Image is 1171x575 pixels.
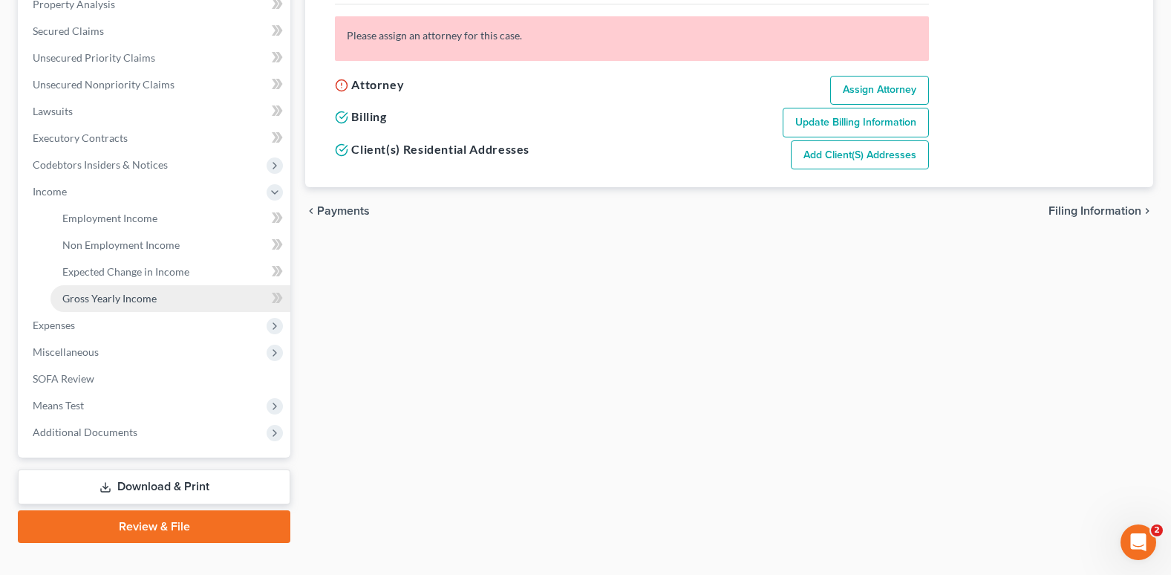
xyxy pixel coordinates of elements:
[33,78,174,91] span: Unsecured Nonpriority Claims
[1141,205,1153,217] i: chevron_right
[1048,205,1153,217] button: Filing Information chevron_right
[351,77,404,91] span: Attorney
[1121,524,1156,560] iframe: Intercom live chat
[347,28,917,43] div: Please assign an attorney for this case.
[50,259,290,285] a: Expected Change in Income
[33,131,128,144] span: Executory Contracts
[33,372,94,385] span: SOFA Review
[791,140,929,170] a: Add Client(s) Addresses
[305,205,370,217] button: chevron_left Payments
[21,18,290,45] a: Secured Claims
[33,185,67,198] span: Income
[21,98,290,125] a: Lawsuits
[335,108,386,126] h5: Billing
[1151,524,1163,536] span: 2
[21,45,290,71] a: Unsecured Priority Claims
[18,470,290,504] a: Download & Print
[33,158,168,171] span: Codebtors Insiders & Notices
[335,140,529,158] h5: Client(s) Residential Addresses
[33,105,73,117] span: Lawsuits
[33,399,84,412] span: Means Test
[50,285,290,312] a: Gross Yearly Income
[305,205,317,217] i: chevron_left
[62,212,157,224] span: Employment Income
[21,71,290,98] a: Unsecured Nonpriority Claims
[62,238,180,251] span: Non Employment Income
[50,205,290,232] a: Employment Income
[783,108,929,137] a: Update Billing Information
[21,366,290,392] a: SOFA Review
[21,125,290,152] a: Executory Contracts
[1048,205,1141,217] span: Filing Information
[62,265,189,278] span: Expected Change in Income
[62,292,157,305] span: Gross Yearly Income
[33,345,99,358] span: Miscellaneous
[317,205,370,217] span: Payments
[830,76,929,105] a: Assign Attorney
[18,510,290,543] a: Review & File
[33,51,155,64] span: Unsecured Priority Claims
[50,232,290,259] a: Non Employment Income
[33,319,75,331] span: Expenses
[33,426,137,438] span: Additional Documents
[33,25,104,37] span: Secured Claims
